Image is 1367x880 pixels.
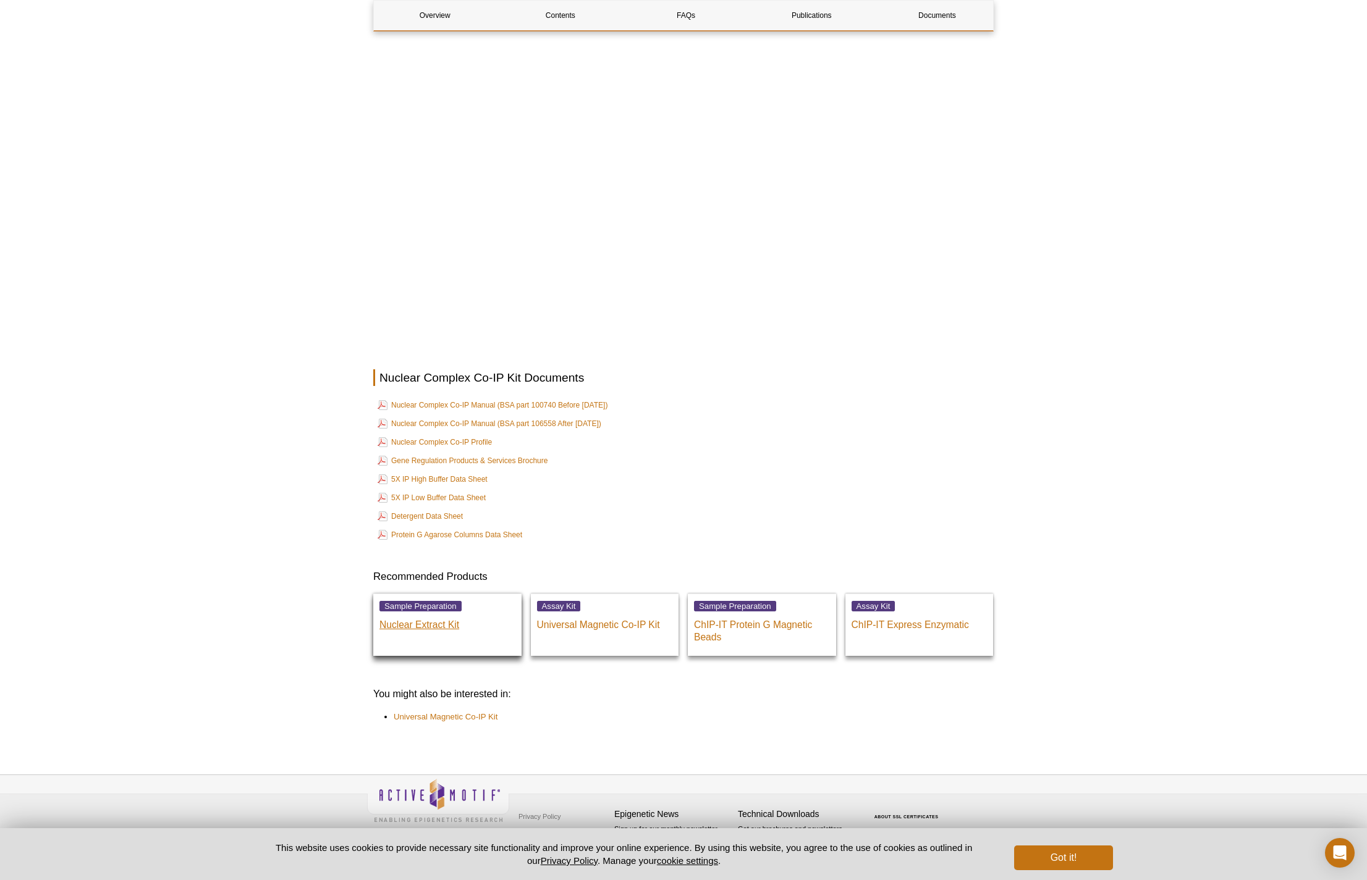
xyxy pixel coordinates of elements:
p: This website uses cookies to provide necessary site functionality and improve your online experie... [254,841,994,867]
h3: Recommended Products [373,569,994,584]
p: Universal Magnetic Co-IP Kit [537,613,673,631]
span: Sample Preparation [694,601,776,611]
a: Sample Preparation ChIP-IT Protein G Magnetic Beads [688,593,836,656]
span: Assay Kit [537,601,581,611]
button: cookie settings [657,855,718,866]
div: Open Intercom Messenger [1325,838,1355,868]
a: Assay Kit Universal Magnetic Co-IP Kit [531,593,679,656]
h2: Nuclear Complex Co-IP Kit Documents [373,369,994,386]
a: Nuclear Complex Co-IP Profile [378,435,492,450]
span: Assay Kit [852,601,895,611]
a: Gene Regulation Products & Services Brochure [378,453,548,468]
a: Privacy Policy [515,807,564,826]
a: Documents [876,1,998,30]
a: Detergent Data Sheet [378,509,463,524]
img: Active Motif, [367,775,509,825]
h3: You might also be interested in: [373,687,994,702]
a: 5X IP Low Buffer Data Sheet [378,490,486,505]
a: 5X IP High Buffer Data Sheet [378,472,488,487]
p: Sign up for our monthly newsletter highlighting recent publications in the field of epigenetics. [614,824,732,866]
h4: Technical Downloads [738,809,855,819]
table: Click to Verify - This site chose Symantec SSL for secure e-commerce and confidential communicati... [861,797,954,824]
p: Get our brochures and newsletters, or request them by mail. [738,824,855,855]
a: Protein G Agarose Columns Data Sheet [378,527,522,542]
a: FAQs [625,1,747,30]
a: Overview [374,1,496,30]
a: Sample Preparation Nuclear Extract Kit [373,593,522,656]
span: Sample Preparation [379,601,462,611]
h4: Epigenetic News [614,809,732,819]
a: Nuclear Complex Co-IP Manual (BSA part 106558 After [DATE]) [378,416,601,431]
a: Publications [751,1,873,30]
p: Nuclear Extract Kit [379,613,515,631]
button: Got it! [1014,845,1113,870]
a: Nuclear Complex Co-IP Manual (BSA part 100740 Before [DATE]) [378,398,607,413]
a: Assay Kit ChIP-IT Express Enzymatic [845,593,994,656]
a: Privacy Policy [541,855,598,866]
a: Universal Magnetic Co-IP Kit [394,711,497,723]
p: ChIP-IT Protein G Magnetic Beads [694,613,830,643]
a: Contents [499,1,621,30]
a: ABOUT SSL CERTIFICATES [874,815,939,819]
p: ChIP-IT Express Enzymatic [852,613,988,631]
a: Terms & Conditions [515,826,580,844]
